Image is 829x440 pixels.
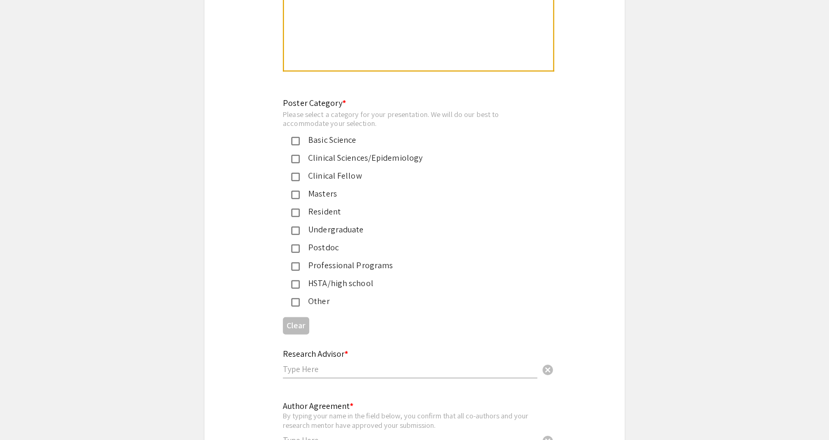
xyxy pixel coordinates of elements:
div: Masters [300,188,521,200]
span: cancel [541,364,554,376]
button: Clear [537,359,558,380]
mat-label: Research Advisor [283,348,348,359]
div: HSTA/high school [300,277,521,290]
iframe: Chat [8,393,45,432]
div: Resident [300,206,521,218]
button: Clear [283,317,309,335]
mat-label: Poster Category [283,97,346,109]
input: Type Here [283,364,537,375]
div: Please select a category for your presentation. We will do our best to accommodate your selection. [283,110,529,128]
div: Clinical Fellow [300,170,521,182]
div: Postdoc [300,241,521,254]
mat-label: Author Agreement [283,400,353,412]
div: Undergraduate [300,223,521,236]
div: Basic Science [300,134,521,146]
div: Professional Programs [300,259,521,272]
div: Clinical Sciences/Epidemiology [300,152,521,164]
div: By typing your name in the field below, you confirm that all co-authors and your research mentor ... [283,411,537,429]
div: Other [300,295,521,308]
